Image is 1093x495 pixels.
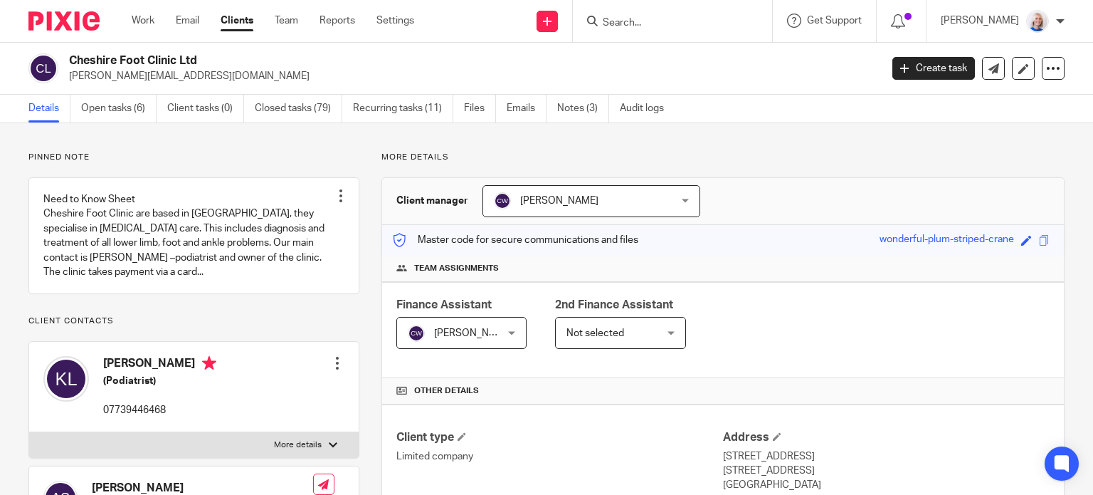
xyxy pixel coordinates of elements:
a: Client tasks (0) [167,95,244,123]
p: [PERSON_NAME][EMAIL_ADDRESS][DOMAIN_NAME] [69,69,871,83]
i: Primary [202,356,216,370]
span: 2nd Finance Assistant [555,299,673,311]
a: Work [132,14,154,28]
span: Other details [414,385,479,397]
input: Search [601,17,729,30]
h4: [PERSON_NAME] [103,356,216,374]
p: [STREET_ADDRESS] [723,464,1050,478]
a: Details [28,95,70,123]
p: Master code for secure communications and files [393,233,638,247]
p: Limited company [396,449,723,464]
p: [PERSON_NAME] [941,14,1019,28]
a: Reports [320,14,355,28]
h3: Client manager [396,194,468,208]
img: svg%3E [494,192,511,209]
p: [GEOGRAPHIC_DATA] [723,478,1050,492]
img: svg%3E [28,53,58,83]
span: Team assignments [414,263,499,274]
a: Email [176,14,199,28]
a: Clients [221,14,253,28]
a: Notes (3) [557,95,609,123]
a: Open tasks (6) [81,95,157,123]
h4: Address [723,430,1050,445]
p: [STREET_ADDRESS] [723,449,1050,464]
a: Create task [892,57,975,80]
img: svg%3E [408,325,425,342]
span: [PERSON_NAME] [520,196,598,206]
p: 07739446468 [103,403,216,417]
h5: (Podiatrist) [103,374,216,388]
a: Closed tasks (79) [255,95,342,123]
a: Emails [507,95,546,123]
span: Not selected [566,328,624,338]
p: Pinned note [28,152,359,163]
img: svg%3E [43,356,89,402]
span: Finance Assistant [396,299,492,311]
span: [PERSON_NAME] [434,328,512,338]
p: More details [274,439,322,451]
p: Client contacts [28,316,359,327]
a: Audit logs [620,95,675,123]
h4: Client type [396,430,723,445]
a: Team [275,14,298,28]
a: Recurring tasks (11) [353,95,453,123]
h2: Cheshire Foot Clinic Ltd [69,53,711,68]
p: More details [381,152,1065,163]
span: Get Support [807,16,862,26]
a: Settings [376,14,414,28]
img: Pixie [28,11,100,31]
a: Files [464,95,496,123]
div: wonderful-plum-striped-crane [880,232,1014,249]
img: Low%20Res%20-%20Your%20Support%20Team%20-5.jpg [1026,10,1049,33]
